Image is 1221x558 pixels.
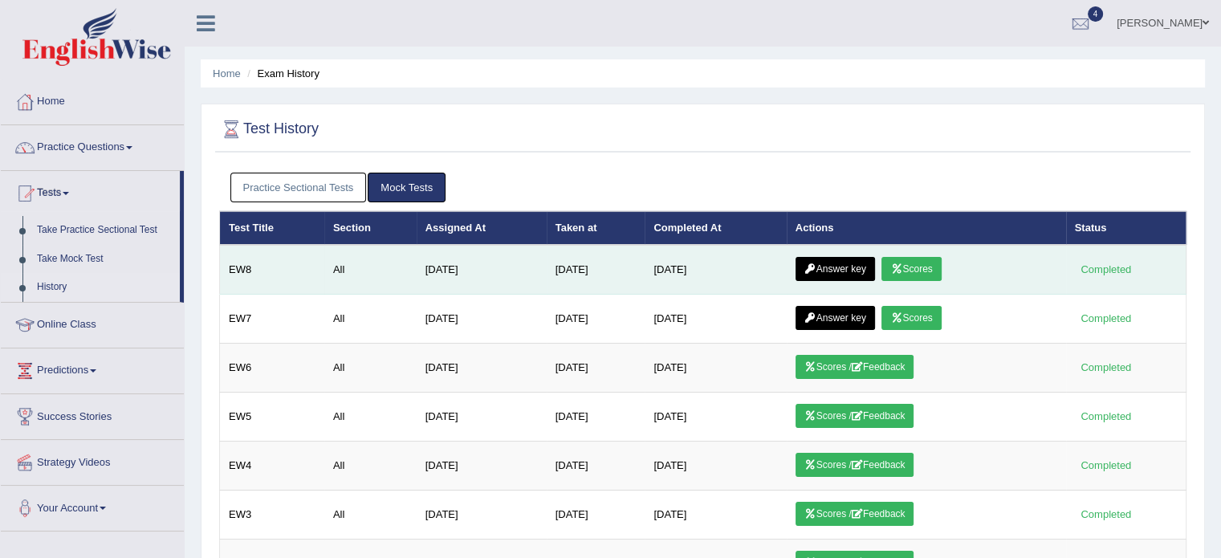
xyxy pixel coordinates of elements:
[796,306,875,330] a: Answer key
[547,245,645,295] td: [DATE]
[220,491,324,540] td: EW3
[324,344,417,393] td: All
[1,125,184,165] a: Practice Questions
[417,442,547,491] td: [DATE]
[645,344,786,393] td: [DATE]
[30,245,180,274] a: Take Mock Test
[30,216,180,245] a: Take Practice Sectional Test
[1,394,184,434] a: Success Stories
[220,393,324,442] td: EW5
[1,171,180,211] a: Tests
[1075,506,1138,523] div: Completed
[220,211,324,245] th: Test Title
[547,442,645,491] td: [DATE]
[547,393,645,442] td: [DATE]
[1,348,184,389] a: Predictions
[796,355,914,379] a: Scores /Feedback
[645,442,786,491] td: [DATE]
[1075,261,1138,278] div: Completed
[1,79,184,120] a: Home
[230,173,367,202] a: Practice Sectional Tests
[213,67,241,79] a: Home
[1075,457,1138,474] div: Completed
[1,486,184,526] a: Your Account
[1,440,184,480] a: Strategy Videos
[645,393,786,442] td: [DATE]
[243,66,319,81] li: Exam History
[645,245,786,295] td: [DATE]
[796,453,914,477] a: Scores /Feedback
[30,273,180,302] a: History
[324,442,417,491] td: All
[324,491,417,540] td: All
[417,211,547,245] th: Assigned At
[547,211,645,245] th: Taken at
[220,344,324,393] td: EW6
[1088,6,1104,22] span: 4
[1,303,184,343] a: Online Class
[220,442,324,491] td: EW4
[1075,310,1138,327] div: Completed
[220,245,324,295] td: EW8
[220,295,324,344] td: EW7
[219,117,319,141] h2: Test History
[881,306,941,330] a: Scores
[645,295,786,344] td: [DATE]
[324,393,417,442] td: All
[645,211,786,245] th: Completed At
[645,491,786,540] td: [DATE]
[1075,359,1138,376] div: Completed
[1066,211,1186,245] th: Status
[417,245,547,295] td: [DATE]
[796,257,875,281] a: Answer key
[787,211,1066,245] th: Actions
[417,393,547,442] td: [DATE]
[881,257,941,281] a: Scores
[324,211,417,245] th: Section
[324,295,417,344] td: All
[324,245,417,295] td: All
[1075,408,1138,425] div: Completed
[417,491,547,540] td: [DATE]
[417,295,547,344] td: [DATE]
[417,344,547,393] td: [DATE]
[796,502,914,526] a: Scores /Feedback
[368,173,446,202] a: Mock Tests
[547,344,645,393] td: [DATE]
[796,404,914,428] a: Scores /Feedback
[547,295,645,344] td: [DATE]
[547,491,645,540] td: [DATE]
